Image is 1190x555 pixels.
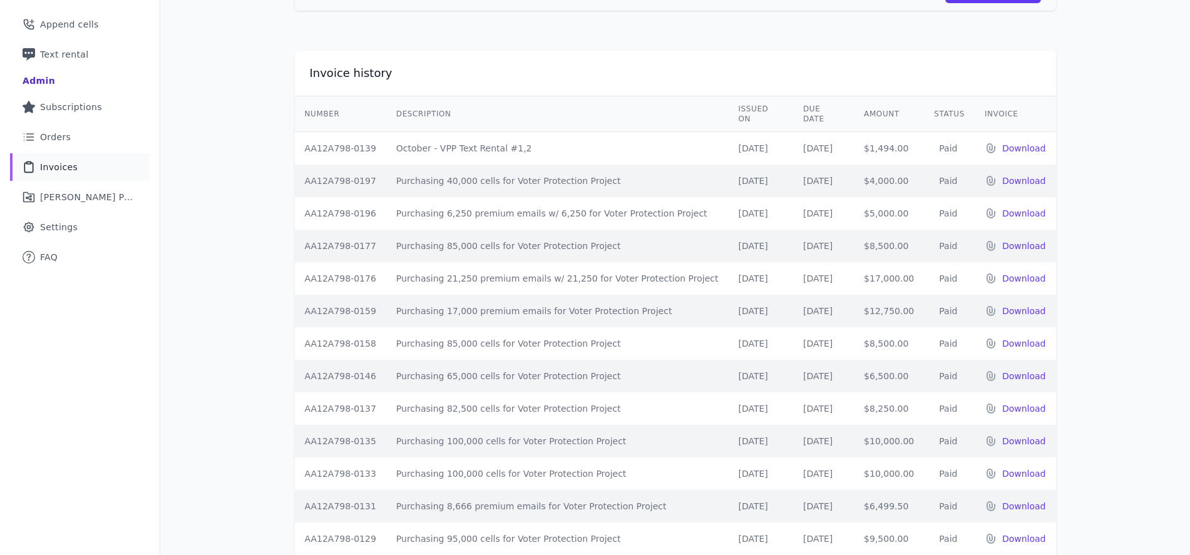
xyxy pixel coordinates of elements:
[295,132,386,165] td: AA12A798-0139
[295,197,386,230] td: AA12A798-0196
[1002,240,1046,252] a: Download
[728,197,793,230] td: [DATE]
[295,230,386,262] td: AA12A798-0177
[934,273,962,283] span: Paid
[934,469,962,479] span: Paid
[386,230,729,262] td: Purchasing 85,000 cells for Voter Protection Project
[40,161,78,173] span: Invoices
[295,360,386,392] td: AA12A798-0146
[728,457,793,490] td: [DATE]
[793,295,854,327] td: [DATE]
[793,360,854,392] td: [DATE]
[40,18,99,31] span: Append cells
[23,74,55,87] div: Admin
[934,404,962,414] span: Paid
[40,191,135,203] span: [PERSON_NAME] Performance
[728,295,793,327] td: [DATE]
[924,96,975,132] th: Status
[1002,175,1046,187] a: Download
[386,165,729,197] td: Purchasing 40,000 cells for Voter Protection Project
[1002,272,1046,285] a: Download
[40,251,58,263] span: FAQ
[934,176,962,186] span: Paid
[40,48,89,61] span: Text rental
[295,165,386,197] td: AA12A798-0197
[728,132,793,165] td: [DATE]
[728,230,793,262] td: [DATE]
[854,165,924,197] td: $4,000.00
[728,96,793,132] th: Issued on
[728,392,793,425] td: [DATE]
[728,165,793,197] td: [DATE]
[854,392,924,425] td: $8,250.00
[386,295,729,327] td: Purchasing 17,000 premium emails for Voter Protection Project
[934,143,962,153] span: Paid
[854,132,924,165] td: $1,494.00
[295,327,386,360] td: AA12A798-0158
[1002,142,1046,155] a: Download
[854,457,924,490] td: $10,000.00
[1002,207,1046,220] a: Download
[1002,402,1046,415] a: Download
[10,153,150,181] a: Invoices
[1002,337,1046,350] a: Download
[386,262,729,295] td: Purchasing 21,250 premium emails w/ 21,250 for Voter Protection Project
[10,41,150,68] a: Text rental
[386,522,729,555] td: Purchasing 95,000 cells for Voter Protection Project
[854,262,924,295] td: $17,000.00
[793,457,854,490] td: [DATE]
[40,221,78,233] span: Settings
[310,66,392,81] h2: Invoice history
[728,490,793,522] td: [DATE]
[793,392,854,425] td: [DATE]
[934,501,962,511] span: Paid
[934,208,962,218] span: Paid
[10,183,150,211] a: [PERSON_NAME] Performance
[854,327,924,360] td: $8,500.00
[934,371,962,381] span: Paid
[793,230,854,262] td: [DATE]
[1002,500,1046,512] a: Download
[10,243,150,271] a: FAQ
[728,262,793,295] td: [DATE]
[10,123,150,151] a: Orders
[728,522,793,555] td: [DATE]
[934,241,962,251] span: Paid
[10,11,150,38] a: Append cells
[728,425,793,457] td: [DATE]
[386,425,729,457] td: Purchasing 100,000 cells for Voter Protection Project
[386,132,729,165] td: October - VPP Text Rental #1,2
[295,96,386,132] th: Number
[386,360,729,392] td: Purchasing 65,000 cells for Voter Protection Project
[934,436,962,446] span: Paid
[1002,370,1046,382] a: Download
[295,457,386,490] td: AA12A798-0133
[295,522,386,555] td: AA12A798-0129
[386,457,729,490] td: Purchasing 100,000 cells for Voter Protection Project
[10,93,150,121] a: Subscriptions
[854,490,924,522] td: $6,499.50
[1002,435,1046,447] a: Download
[793,262,854,295] td: [DATE]
[854,295,924,327] td: $12,750.00
[793,327,854,360] td: [DATE]
[854,197,924,230] td: $5,000.00
[975,96,1056,132] th: Invoice
[854,522,924,555] td: $9,500.00
[295,490,386,522] td: AA12A798-0131
[793,425,854,457] td: [DATE]
[793,96,854,132] th: Due Date
[386,490,729,522] td: Purchasing 8,666 premium emails for Voter Protection Project
[295,425,386,457] td: AA12A798-0135
[10,213,150,241] a: Settings
[854,425,924,457] td: $10,000.00
[793,522,854,555] td: [DATE]
[1002,305,1046,317] p: Download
